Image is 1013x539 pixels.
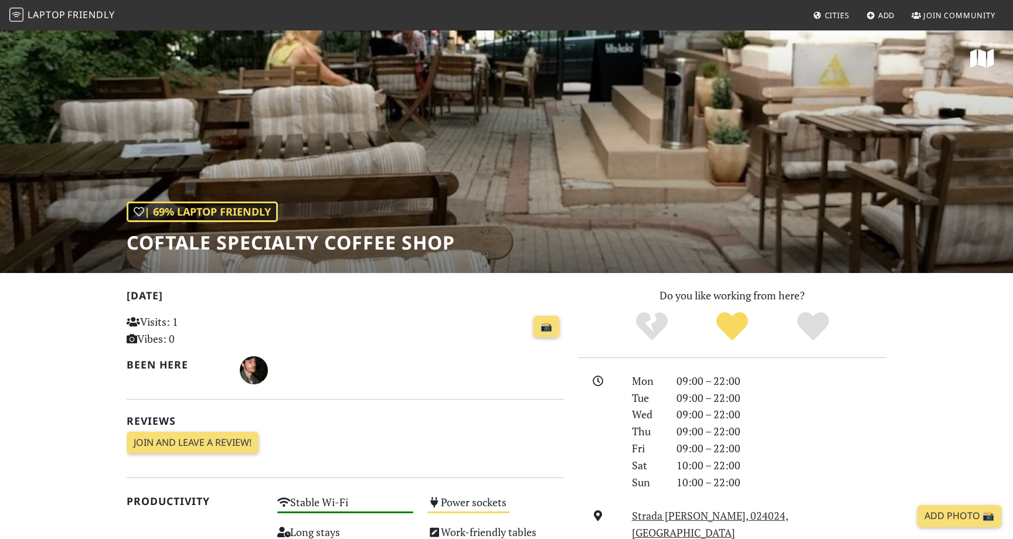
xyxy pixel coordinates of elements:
div: | 69% Laptop Friendly [127,202,278,222]
div: 09:00 – 22:00 [669,440,893,457]
p: Do you like working from here? [578,287,886,304]
div: Stable Wi-Fi [270,493,421,523]
span: Cities [825,10,849,21]
p: Visits: 1 Vibes: 0 [127,313,263,347]
a: Join Community [907,5,1000,26]
div: Thu [625,423,669,440]
div: Fri [625,440,669,457]
div: Yes [692,311,773,343]
div: Tue [625,390,669,407]
div: 10:00 – 22:00 [669,474,893,491]
h1: Coftale Specialty Coffee Shop [127,231,455,254]
div: Sat [625,457,669,474]
h2: Reviews [127,415,564,427]
a: 📸 [533,316,559,338]
div: Sun [625,474,669,491]
div: 09:00 – 22:00 [669,373,893,390]
a: LaptopFriendly LaptopFriendly [9,5,115,26]
img: LaptopFriendly [9,8,23,22]
img: 4783-calin.jpg [240,356,268,384]
div: 10:00 – 22:00 [669,457,893,474]
div: Definitely! [773,311,854,343]
h2: [DATE] [127,289,564,306]
div: Power sockets [420,493,571,523]
span: Calin Radu [240,362,268,376]
div: No [611,311,692,343]
a: Cities [808,5,854,26]
div: 09:00 – 22:00 [669,406,893,423]
span: Join Community [923,10,995,21]
span: Friendly [67,8,114,21]
span: Laptop [28,8,66,21]
h2: Productivity [127,495,263,507]
div: Mon [625,373,669,390]
div: Wed [625,406,669,423]
div: 09:00 – 22:00 [669,423,893,440]
span: Add [878,10,895,21]
a: Add Photo 📸 [917,505,1001,527]
a: Add [862,5,900,26]
a: Join and leave a review! [127,432,259,454]
h2: Been here [127,359,226,371]
div: 09:00 – 22:00 [669,390,893,407]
